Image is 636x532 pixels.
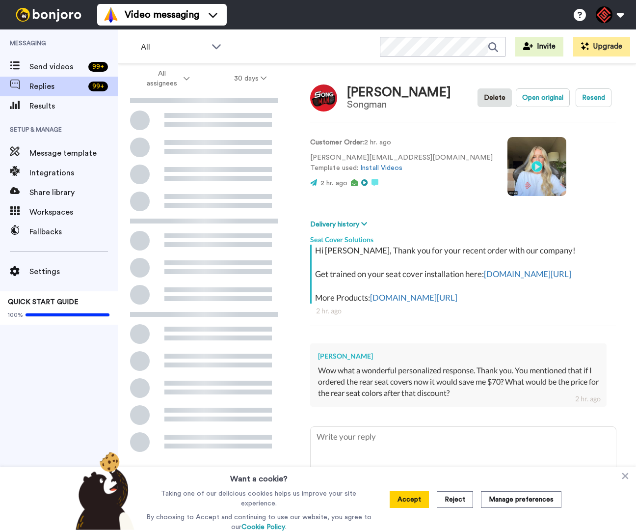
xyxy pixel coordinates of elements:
span: Message template [29,147,118,159]
div: Seat Cover Solutions [310,230,616,245]
a: Cookie Policy [241,524,285,531]
div: Songman [347,99,451,110]
span: All [141,41,207,53]
span: Replies [29,81,84,92]
a: [DOMAIN_NAME][URL] [484,269,571,279]
div: 99 + [88,62,108,72]
span: Send videos [29,61,84,73]
span: Settings [29,266,118,278]
p: By choosing to Accept and continuing to use our website, you agree to our . [144,512,374,532]
p: Taking one of our delicious cookies helps us improve your site experience. [144,489,374,508]
span: Integrations [29,167,118,179]
span: Fallbacks [29,226,118,238]
a: [DOMAIN_NAME][URL] [370,292,457,303]
span: 2 hr. ago [320,180,347,187]
button: Open original [516,88,570,107]
span: Results [29,100,118,112]
button: Reject [437,491,473,508]
span: 100% [8,311,23,319]
button: All assignees [120,65,212,92]
span: Share library [29,187,118,198]
button: Invite [515,37,563,56]
img: Image of Joey Daddario [310,84,337,112]
a: Install Videos [360,165,402,171]
div: [PERSON_NAME] [318,351,599,361]
img: bj-logo-header-white.svg [12,8,85,22]
button: Resend [576,88,611,107]
img: vm-color.svg [103,7,119,23]
span: Video messaging [125,8,199,22]
span: All assignees [142,69,182,88]
button: Manage preferences [481,491,561,508]
div: 2 hr. ago [575,394,601,404]
div: [PERSON_NAME] [347,85,451,100]
button: Delivery history [310,219,370,230]
img: bear-with-cookie.png [67,451,139,530]
strong: Customer Order [310,139,363,146]
div: 99 + [88,82,108,91]
h3: Want a cookie? [230,467,288,485]
span: QUICK START GUIDE [8,299,79,306]
span: Workspaces [29,206,118,218]
button: 30 days [212,70,289,87]
p: : 2 hr. ago [310,138,493,148]
button: Accept [390,491,429,508]
button: Delete [477,88,512,107]
div: 2 hr. ago [316,306,610,316]
button: Upgrade [573,37,630,56]
div: Wow what a wonderful personalized response. Thank you. You mentioned that if I ordered the rear s... [318,365,599,399]
div: Hi [PERSON_NAME], Thank you for your recent order with our company! Get trained on your seat cove... [315,245,614,304]
p: [PERSON_NAME][EMAIL_ADDRESS][DOMAIN_NAME] Template used: [310,153,493,173]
